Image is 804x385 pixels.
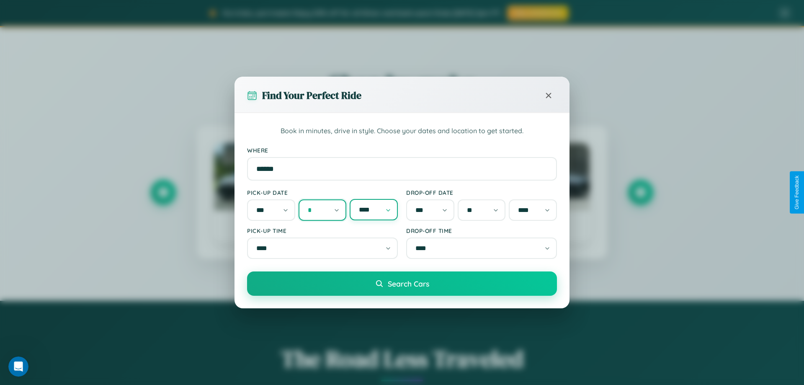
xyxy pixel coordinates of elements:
p: Book in minutes, drive in style. Choose your dates and location to get started. [247,126,557,137]
span: Search Cars [388,279,429,288]
label: Drop-off Date [406,189,557,196]
button: Search Cars [247,271,557,296]
label: Where [247,147,557,154]
label: Pick-up Time [247,227,398,234]
label: Drop-off Time [406,227,557,234]
label: Pick-up Date [247,189,398,196]
h3: Find Your Perfect Ride [262,88,361,102]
